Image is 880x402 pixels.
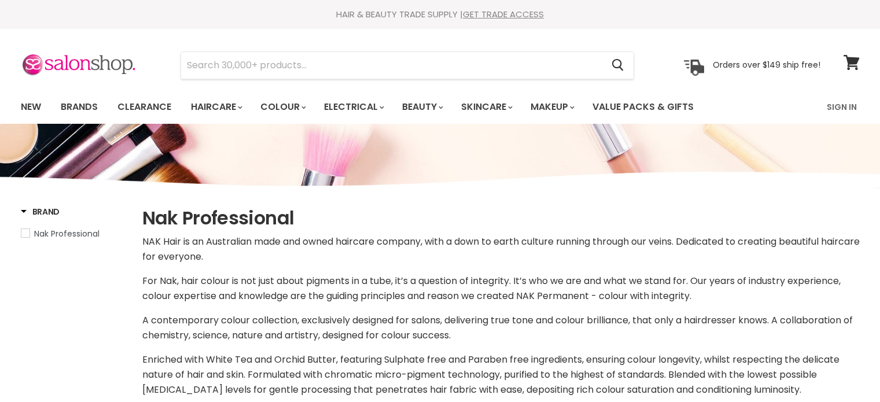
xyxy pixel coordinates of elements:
[52,95,106,119] a: Brands
[713,60,820,70] p: Orders over $149 ship free!
[181,52,603,79] input: Search
[182,95,249,119] a: Haircare
[142,206,860,230] h1: Nak Professional
[34,228,100,239] span: Nak Professional
[12,95,50,119] a: New
[142,235,860,263] span: NAK Hair is an Australian made and owned haircare company, with a down to earth culture running t...
[584,95,702,119] a: Value Packs & Gifts
[142,313,860,343] p: A contemporary colour collection, exclusively designed for salons, delivering true tone and colou...
[142,352,860,397] p: Enriched with White Tea and Orchid Butter, featuring Sulphate free and Paraben free ingredients, ...
[522,95,581,119] a: Makeup
[252,95,313,119] a: Colour
[315,95,391,119] a: Electrical
[109,95,180,119] a: Clearance
[6,90,874,124] nav: Main
[21,227,128,240] a: Nak Professional
[6,9,874,20] div: HAIR & BEAUTY TRADE SUPPLY |
[21,206,60,217] h3: Brand
[393,95,450,119] a: Beauty
[603,52,634,79] button: Search
[181,51,634,79] form: Product
[452,95,520,119] a: Skincare
[820,95,864,119] a: Sign In
[12,90,761,124] ul: Main menu
[142,274,860,304] p: For Nak, hair colour is not just about pigments in a tube, it’s a question of integrity. It’s who...
[463,8,544,20] a: GET TRADE ACCESS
